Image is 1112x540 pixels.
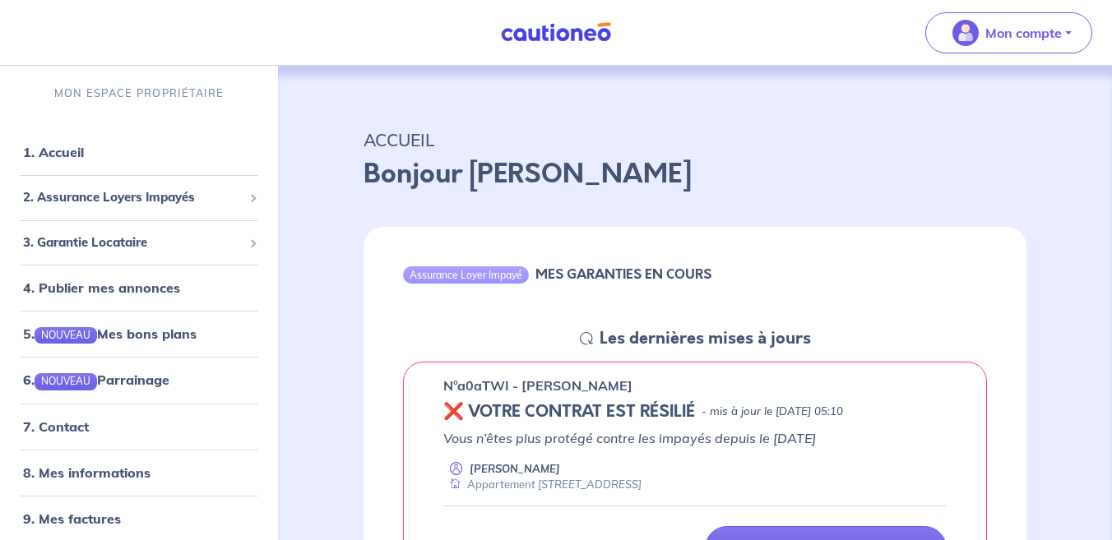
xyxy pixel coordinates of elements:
[23,279,180,296] a: 4. Publier mes annonces
[7,182,271,214] div: 2. Assurance Loyers Impayés
[7,227,271,259] div: 3. Garantie Locataire
[54,85,224,101] p: MON ESPACE PROPRIÉTAIRE
[443,402,947,422] div: state: REVOKED, Context: LESS-THAN-20-DAYS,MAYBE-CERTIFICATE,ALONE,RENTER-DOCUMENTS
[470,461,560,477] p: [PERSON_NAME]
[535,266,711,282] h6: MES GARANTIES EN COURS
[443,376,632,395] p: n°a0aTWI - [PERSON_NAME]
[364,125,1026,155] p: ACCUEIL
[23,233,243,252] span: 3. Garantie Locataire
[7,456,271,489] div: 8. Mes informations
[23,418,89,435] a: 7. Contact
[702,404,843,420] p: - mis à jour le [DATE] 05:10
[7,363,271,396] div: 6.NOUVEAUParrainage
[443,402,695,422] h5: ❌ VOTRE CONTRAT EST RÉSILIÉ
[7,271,271,304] div: 4. Publier mes annonces
[494,22,618,43] img: Cautioneo
[7,317,271,350] div: 5.NOUVEAUMes bons plans
[23,372,169,388] a: 6.NOUVEAUParrainage
[23,510,121,527] a: 9. Mes factures
[7,410,271,443] div: 7. Contact
[23,144,84,160] a: 1. Accueil
[23,464,151,481] a: 8. Mes informations
[7,136,271,168] div: 1. Accueil
[364,155,1026,194] p: Bonjour [PERSON_NAME]
[23,325,197,342] a: 5.NOUVEAUMes bons plans
[23,188,243,207] span: 2. Assurance Loyers Impayés
[443,428,947,448] p: Vous n’êtes plus protégé contre les impayés depuis le [DATE]
[403,266,529,283] div: Assurance Loyer Impayé
[985,23,1062,43] p: Mon compte
[7,502,271,535] div: 9. Mes factures
[925,12,1092,53] button: illu_account_valid_menu.svgMon compte
[952,20,979,46] img: illu_account_valid_menu.svg
[443,477,642,492] div: Appartement [STREET_ADDRESS]
[600,329,811,348] h5: Les dernières mises à jours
